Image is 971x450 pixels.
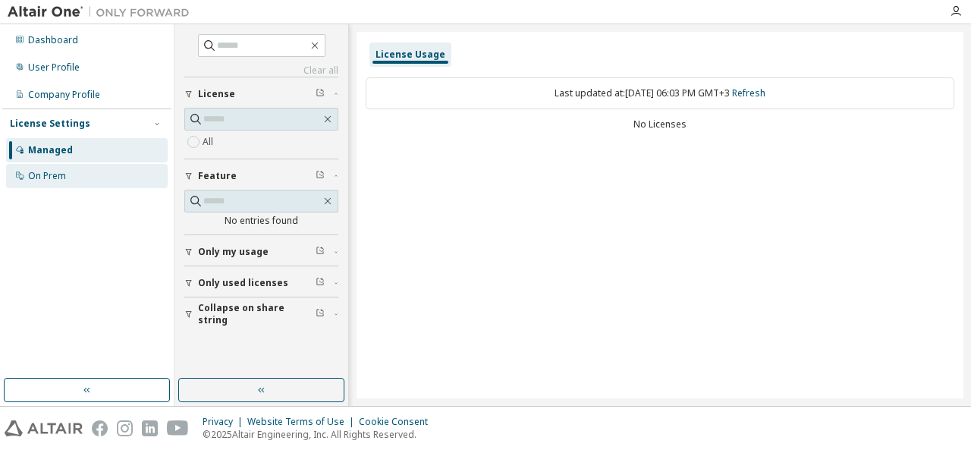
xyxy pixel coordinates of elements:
[203,133,216,151] label: All
[366,118,954,131] div: No Licenses
[184,65,338,77] a: Clear all
[732,87,765,99] a: Refresh
[359,416,437,428] div: Cookie Consent
[8,5,197,20] img: Altair One
[316,88,325,100] span: Clear filter
[142,420,158,436] img: linkedin.svg
[28,170,66,182] div: On Prem
[28,144,73,156] div: Managed
[184,266,338,300] button: Only used licenses
[28,34,78,46] div: Dashboard
[28,61,80,74] div: User Profile
[316,170,325,182] span: Clear filter
[198,302,316,326] span: Collapse on share string
[203,416,247,428] div: Privacy
[198,246,269,258] span: Only my usage
[247,416,359,428] div: Website Terms of Use
[316,277,325,289] span: Clear filter
[366,77,954,109] div: Last updated at: [DATE] 06:03 PM GMT+3
[92,420,108,436] img: facebook.svg
[184,77,338,111] button: License
[184,297,338,331] button: Collapse on share string
[316,308,325,320] span: Clear filter
[203,428,437,441] p: © 2025 Altair Engineering, Inc. All Rights Reserved.
[167,420,189,436] img: youtube.svg
[10,118,90,130] div: License Settings
[184,215,338,227] div: No entries found
[316,246,325,258] span: Clear filter
[184,235,338,269] button: Only my usage
[28,89,100,101] div: Company Profile
[376,49,445,61] div: License Usage
[184,159,338,193] button: Feature
[198,88,235,100] span: License
[198,277,288,289] span: Only used licenses
[198,170,237,182] span: Feature
[117,420,133,436] img: instagram.svg
[5,420,83,436] img: altair_logo.svg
